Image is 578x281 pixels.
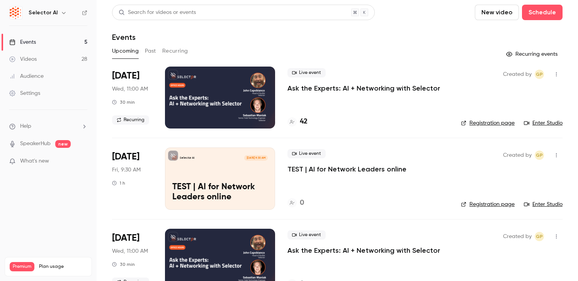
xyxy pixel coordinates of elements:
span: Plan usage [39,264,87,270]
a: Registration page [461,119,515,127]
p: TEST | AI for Network Leaders online [172,182,268,202]
div: Settings [9,89,40,97]
button: Recurring [162,45,188,57]
div: 30 min [112,99,135,105]
span: [DATE] [112,151,139,163]
span: [DATE] [112,232,139,244]
div: Aug 20 Wed, 12:00 PM (America/New York) [112,67,153,129]
span: GP [536,151,543,160]
a: TEST | AI for Network Leaders online [287,164,406,174]
div: 1 h [112,180,125,186]
span: What's new [20,157,49,165]
span: [DATE] [112,70,139,82]
span: Help [20,122,31,130]
span: Wed, 11:00 AM [112,85,148,93]
span: Recurring [112,115,149,125]
li: help-dropdown-opener [9,122,87,130]
span: Wed, 11:00 AM [112,247,148,255]
div: Search for videos or events [119,9,196,17]
a: SpeakerHub [20,140,51,148]
div: Events [9,38,36,46]
iframe: Noticeable Trigger [78,158,87,165]
span: Created by [503,151,532,160]
div: Sep 12 Fri, 9:30 AM (America/Chicago) [112,147,153,209]
p: Selector AI [180,156,194,160]
span: Created by [503,232,532,241]
button: Past [145,45,156,57]
span: Gianna Papagni [535,232,544,241]
button: Schedule [522,5,563,20]
div: 30 min [112,261,135,267]
span: Premium [10,262,34,271]
a: TEST | AI for Network Leaders onlineSelector AI[DATE] 9:30 AMTEST | AI for Network Leaders online [165,147,275,209]
span: Live event [287,68,326,77]
span: GP [536,70,543,79]
a: 42 [287,117,308,127]
a: 0 [287,198,304,208]
a: Ask the Experts: AI + Networking with Selector [287,84,440,93]
h6: Selector AI [29,9,58,17]
span: Live event [287,230,326,240]
button: New video [475,5,519,20]
span: Gianna Papagni [535,151,544,160]
a: Registration page [461,200,515,208]
h4: 0 [300,198,304,208]
img: Selector AI [10,7,22,19]
span: Live event [287,149,326,158]
button: Upcoming [112,45,139,57]
div: Videos [9,55,37,63]
span: GP [536,232,543,241]
a: Enter Studio [524,119,563,127]
h4: 42 [300,117,308,127]
span: Gianna Papagni [535,70,544,79]
div: Audience [9,72,44,80]
span: [DATE] 9:30 AM [244,155,267,161]
span: Fri, 9:30 AM [112,166,141,174]
button: Recurring events [503,48,563,60]
a: Enter Studio [524,200,563,208]
span: new [55,140,71,148]
a: Ask the Experts: AI + Networking with Selector [287,246,440,255]
span: Created by [503,70,532,79]
h1: Events [112,33,136,42]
